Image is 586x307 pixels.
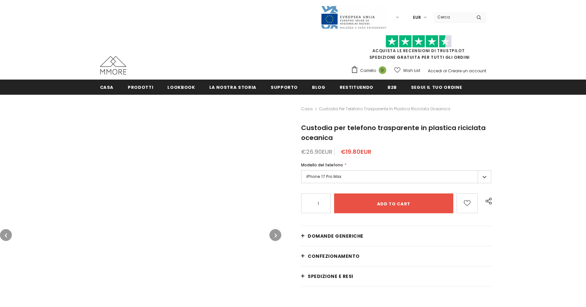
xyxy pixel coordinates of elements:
span: Domande generiche [308,233,363,239]
span: B2B [388,84,397,90]
a: Prodotti [128,80,153,94]
span: €26.90EUR [301,148,332,156]
a: Casa [100,80,114,94]
span: Blog [312,84,326,90]
a: Lookbook [167,80,195,94]
img: Casi MMORE [100,56,126,75]
input: Add to cart [334,193,453,213]
input: Search Site [433,12,471,22]
a: Restituendo [340,80,373,94]
span: supporto [271,84,298,90]
a: Acquista le recensioni di TrustPilot [372,48,465,53]
span: Wish List [403,67,420,74]
span: Spedizione e resi [308,273,353,280]
a: Spedizione e resi [301,266,491,286]
span: EUR [413,14,421,21]
span: €19.80EUR [341,148,371,156]
a: supporto [271,80,298,94]
span: SPEDIZIONE GRATUITA PER TUTTI GLI ORDINI [351,38,486,60]
img: Javni Razpis [321,5,387,29]
a: Blog [312,80,326,94]
span: Segui il tuo ordine [411,84,462,90]
span: Custodia per telefono trasparente in plastica riciclata oceanica [319,105,450,113]
a: Accedi [428,68,442,74]
a: La nostra storia [209,80,257,94]
span: La nostra storia [209,84,257,90]
img: Fidati di Pilot Stars [386,35,452,48]
a: CONFEZIONAMENTO [301,246,491,266]
a: Wish List [394,65,420,76]
a: Segui il tuo ordine [411,80,462,94]
span: Prodotti [128,84,153,90]
label: iPhone 17 Pro Max [301,170,491,183]
a: Casa [301,105,313,113]
span: Restituendo [340,84,373,90]
a: B2B [388,80,397,94]
a: Javni Razpis [321,14,387,20]
span: Casa [100,84,114,90]
span: CONFEZIONAMENTO [308,253,360,259]
span: Carrello [360,67,376,74]
a: Carrello 0 [351,66,390,76]
span: Modello del telefono [301,162,343,168]
span: Lookbook [167,84,195,90]
a: Domande generiche [301,226,491,246]
span: Custodia per telefono trasparente in plastica riciclata oceanica [301,123,486,142]
a: Creare un account [448,68,486,74]
span: or [443,68,447,74]
span: 0 [379,66,386,74]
